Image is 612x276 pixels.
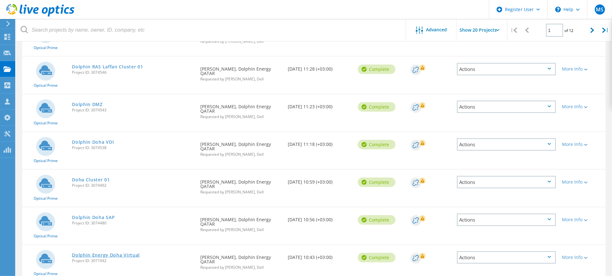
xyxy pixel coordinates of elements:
a: Dolphin Energy Doha Virtual [72,253,140,257]
span: Project ID: 3074543 [72,108,194,112]
div: Complete [358,102,396,112]
span: Requested by [PERSON_NAME], Dell [200,190,281,194]
div: Actions [457,63,556,75]
div: More Info [562,67,602,71]
div: Complete [358,215,396,225]
div: Complete [358,253,396,262]
div: [DATE] 11:18 (+03:00) [285,132,355,153]
span: Requested by [PERSON_NAME], Dell [200,40,281,43]
span: Optical Prime [34,121,58,125]
div: Actions [457,176,556,188]
span: Optical Prime [34,159,58,163]
a: Doha Cluster 01 [72,178,110,182]
div: Actions [457,138,556,151]
div: Actions [457,214,556,226]
div: [PERSON_NAME], Dolphin Energy QATAR [197,57,285,87]
div: More Info [562,255,602,260]
div: | [507,19,520,41]
span: Project ID: 3074480 [72,221,194,225]
a: Dolphin RAS Laffan Cluster 01 [72,65,143,69]
span: Requested by [PERSON_NAME], Dell [200,228,281,232]
div: Complete [358,65,396,74]
svg: \n [555,7,561,12]
span: Optical Prime [34,197,58,200]
div: [DATE] 10:59 (+03:00) [285,170,355,191]
span: Project ID: 3074546 [72,71,194,74]
span: Project ID: 3071942 [72,259,194,263]
input: Search projects by name, owner, ID, company, etc [16,19,406,41]
span: Advanced [426,28,447,32]
a: Dolphin Doha VDI [72,140,114,144]
div: [PERSON_NAME], Dolphin Energy QATAR [197,94,285,125]
a: Dolphin Doha SAP [72,215,115,220]
div: [PERSON_NAME], Dolphin Energy QATAR [197,245,285,276]
div: [PERSON_NAME], Dolphin Energy QATAR [197,132,285,163]
div: More Info [562,142,602,147]
span: Project ID: 3074538 [72,146,194,150]
div: More Info [562,217,602,222]
span: Requested by [PERSON_NAME], Dell [200,115,281,119]
div: Actions [457,101,556,113]
div: [PERSON_NAME], Dolphin Energy QATAR [197,170,285,200]
div: Complete [358,178,396,187]
div: [DATE] 11:28 (+03:00) [285,57,355,78]
span: Optical Prime [34,84,58,87]
span: Project ID: 3074492 [72,184,194,187]
span: Optical Prime [34,234,58,238]
div: Complete [358,140,396,149]
div: | [599,19,612,41]
div: More Info [562,104,602,109]
div: More Info [562,180,602,184]
span: of 12 [565,28,574,33]
span: Requested by [PERSON_NAME], Dell [200,153,281,156]
div: [DATE] 11:23 (+03:00) [285,94,355,115]
span: Requested by [PERSON_NAME], Dell [200,77,281,81]
div: [DATE] 10:43 (+03:00) [285,245,355,266]
span: MS [596,7,603,12]
div: Actions [457,251,556,264]
div: [PERSON_NAME], Dolphin Energy QATAR [197,207,285,238]
span: Requested by [PERSON_NAME], Dell [200,266,281,269]
span: Optical Prime [34,46,58,50]
div: [DATE] 10:56 (+03:00) [285,207,355,228]
a: Dolphin DMZ [72,102,103,107]
a: Live Optics Dashboard [6,13,74,18]
span: Optical Prime [34,272,58,276]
